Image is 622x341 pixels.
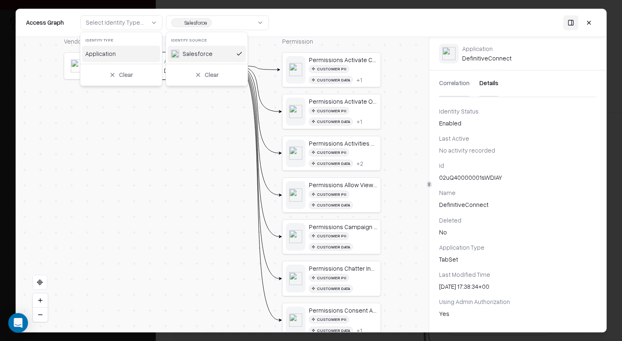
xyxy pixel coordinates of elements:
div: Id [439,161,596,170]
div: Permissions Consent API Update [309,306,377,314]
div: Customer PII [309,315,349,323]
div: Last Modified Time [439,270,596,279]
div: Customer Data [309,76,353,84]
div: Permissions Activate Order [309,97,377,105]
img: salesforce [442,47,456,60]
div: + 1 [356,118,362,125]
div: 02uQ40000001sWDIAY [439,173,596,182]
div: Permissions Activate Contract [309,56,377,63]
div: Customer PII [309,274,349,282]
div: Customer PII [309,232,349,240]
div: TabSet [439,255,596,264]
button: Details [479,70,498,97]
div: Enabled [439,119,596,128]
div: Customer Data [309,327,353,334]
div: + 1 [356,76,362,84]
button: Clear [84,67,159,82]
div: Permissions Activities Access [309,139,377,147]
div: Salesforce [184,19,207,26]
div: Application [462,45,512,52]
div: Customer PII [309,148,349,156]
div: DefinitiveConnect [164,67,232,74]
span: Identity Type [85,37,113,42]
div: No [439,228,596,237]
div: Access Graph [26,19,64,27]
button: Correlation [439,70,470,97]
div: Permissions Allow View Edit Converted Leads [309,181,377,188]
div: + 1 [356,327,362,334]
div: Name [439,188,596,197]
div: DefinitiveConnect [439,201,596,209]
div: Permission [282,37,381,46]
div: Permissions Chatter Invite External Users [309,264,377,272]
div: Permissions Campaign Influence 2 [309,223,377,230]
div: Customer PII [309,190,349,198]
span: No activity recorded [439,146,495,154]
div: Customer PII [309,65,349,73]
div: Application [85,49,116,58]
div: Using Admin Authorization [439,297,596,306]
div: Application Type [439,243,596,252]
div: Yes [439,310,596,318]
div: Application [164,57,232,65]
div: Deleted [439,216,596,225]
div: Customer Data [309,285,353,292]
div: Customer Data [309,201,353,209]
div: DefinitiveConnect [462,45,512,62]
img: salesforce [176,19,182,26]
div: Customer Data [309,118,353,125]
div: Customer PII [309,107,349,115]
div: Identity [137,37,236,46]
div: [DATE] 17:38:34+00 [439,282,596,291]
div: Customer Data [309,243,353,251]
div: Suggestions [80,32,162,64]
div: Customer Data [309,160,353,167]
div: + 2 [356,160,363,167]
div: Identity Status [439,107,596,116]
div: Vendor [64,37,91,46]
div: Select Identity Type... [86,19,144,27]
div: Last Active [439,134,596,143]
